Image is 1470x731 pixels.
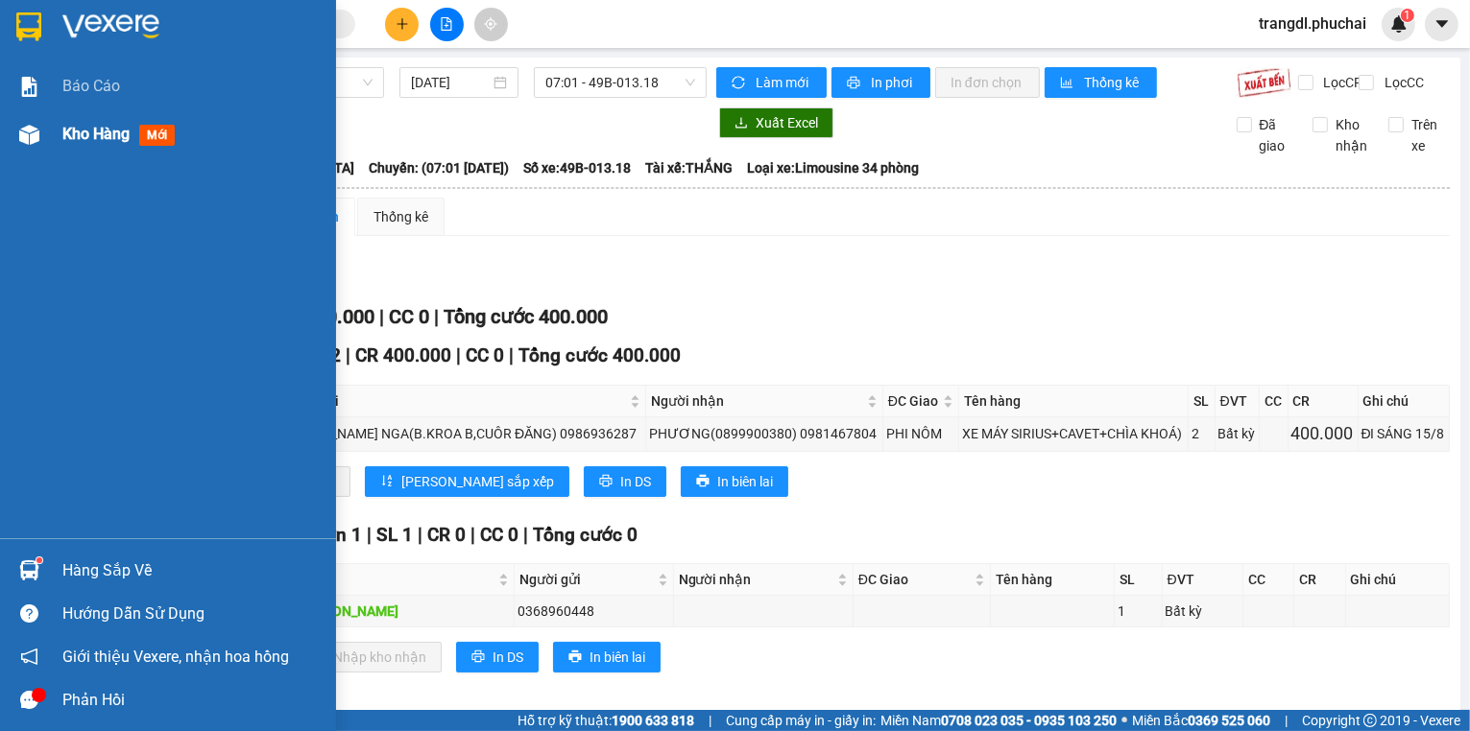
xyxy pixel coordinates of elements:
span: Kho hàng [62,125,130,143]
span: Chuyến: (07:01 [DATE]) [369,157,509,178]
span: | [346,344,350,366]
span: Người nhận [651,390,863,412]
img: icon-new-feature [1390,15,1408,33]
span: Miền Bắc [1132,710,1270,731]
span: Loại xe: Limousine 34 phòng [747,157,919,178]
span: [PERSON_NAME] sắp xếp [401,471,554,492]
span: CC 0 [480,524,518,546]
div: Hướng dẫn sử dụng [62,600,322,628]
span: Kho nhận [1328,114,1375,156]
span: ĐC Giao [888,390,939,412]
input: 15/08/2025 [411,72,490,93]
div: Bất kỳ [1166,601,1240,622]
span: Nơi lấy [273,569,494,590]
span: Người gửi [519,569,653,590]
button: downloadNhập kho nhận [297,642,442,672]
th: Tên hàng [991,564,1115,596]
span: | [418,524,422,546]
span: Người gửi [277,390,626,412]
span: printer [696,474,710,489]
span: SL 1 [376,524,413,546]
button: printerIn phơi [831,67,930,98]
div: 0368960448 [518,601,669,622]
div: Hàng sắp về [62,556,322,585]
span: printer [847,76,863,91]
span: CC 0 [389,305,429,328]
button: sort-ascending[PERSON_NAME] sắp xếp [365,466,569,497]
button: file-add [430,8,464,41]
span: CC 0 [466,344,504,366]
div: 1 [1118,601,1159,622]
span: In biên lai [717,471,773,492]
span: ⚪️ [1121,717,1127,724]
span: question-circle [20,604,38,623]
span: caret-down [1434,15,1451,33]
img: warehouse-icon [19,125,39,145]
span: CR 0 [427,524,466,546]
span: printer [471,649,485,665]
div: PHƯƠNG(0899900380) 0981467804 [649,423,880,444]
span: Giới thiệu Vexere, nhận hoa hồng [62,645,289,669]
button: syncLàm mới [716,67,827,98]
span: | [709,710,711,731]
th: CC [1260,386,1288,417]
span: Làm mới [756,72,811,93]
span: Thống kê [1084,72,1142,93]
span: In phơi [871,72,915,93]
img: logo-vxr [16,12,41,41]
span: | [434,305,439,328]
strong: 1900 633 818 [612,713,694,728]
th: ĐVT [1216,386,1261,417]
strong: 0708 023 035 - 0935 103 250 [941,713,1117,728]
strong: 0369 525 060 [1188,713,1270,728]
span: file-add [440,17,453,31]
span: Báo cáo [62,74,120,98]
button: printerIn DS [456,642,539,672]
span: Đã giao [1252,114,1298,156]
th: Ghi chú [1359,386,1450,417]
span: Tài xế: THẮNG [645,157,733,178]
th: ĐVT [1163,564,1243,596]
span: copyright [1363,714,1377,727]
th: Tên hàng [959,386,1189,417]
sup: 1 [1401,9,1414,22]
div: Bất kỳ [1218,423,1257,444]
span: Số xe: 49B-013.18 [523,157,631,178]
span: sync [732,76,748,91]
th: CR [1289,386,1359,417]
span: 1 [1404,9,1410,22]
span: Cung cấp máy in - giấy in: [726,710,876,731]
div: PHI NÔM [886,423,955,444]
span: Lọc CC [1377,72,1427,93]
div: 2 [1192,423,1211,444]
span: bar-chart [1060,76,1076,91]
span: In DS [620,471,651,492]
span: Tổng cước 400.000 [444,305,608,328]
img: solution-icon [19,77,39,97]
span: In biên lai [590,647,645,668]
span: Xuất Excel [756,112,818,133]
span: | [523,524,528,546]
span: Tổng cước 0 [533,524,638,546]
span: plus [396,17,409,31]
span: Đơn 1 [311,524,362,546]
button: aim [474,8,508,41]
div: 400.000 [1291,420,1355,447]
span: | [470,524,475,546]
th: Ghi chú [1346,564,1450,596]
span: | [456,344,461,366]
span: Người nhận [679,569,833,590]
span: Tổng cước 400.000 [518,344,681,366]
span: mới [139,125,175,146]
sup: 1 [36,557,42,563]
span: download [735,116,748,131]
span: | [367,524,372,546]
span: | [509,344,514,366]
span: aim [484,17,497,31]
span: In DS [493,647,523,668]
th: CC [1243,564,1294,596]
span: | [379,305,384,328]
button: caret-down [1425,8,1458,41]
span: Miền Nam [880,710,1117,731]
span: Lọc CR [1316,72,1366,93]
